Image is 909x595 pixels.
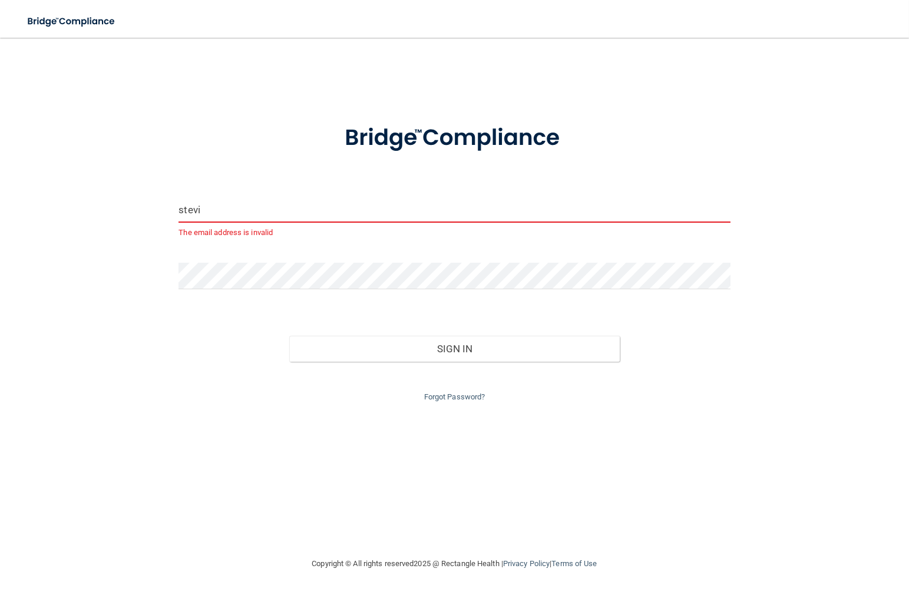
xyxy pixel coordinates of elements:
iframe: Drift Widget Chat Controller [706,512,895,558]
input: Email [179,196,730,223]
div: Copyright © All rights reserved 2025 @ Rectangle Health | | [240,545,670,583]
button: Sign In [289,336,620,362]
p: The email address is invalid [179,226,730,240]
img: bridge_compliance_login_screen.278c3ca4.svg [321,108,588,168]
a: Privacy Policy [503,559,550,568]
img: bridge_compliance_login_screen.278c3ca4.svg [18,9,126,34]
a: Terms of Use [551,559,597,568]
a: Forgot Password? [424,392,485,401]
